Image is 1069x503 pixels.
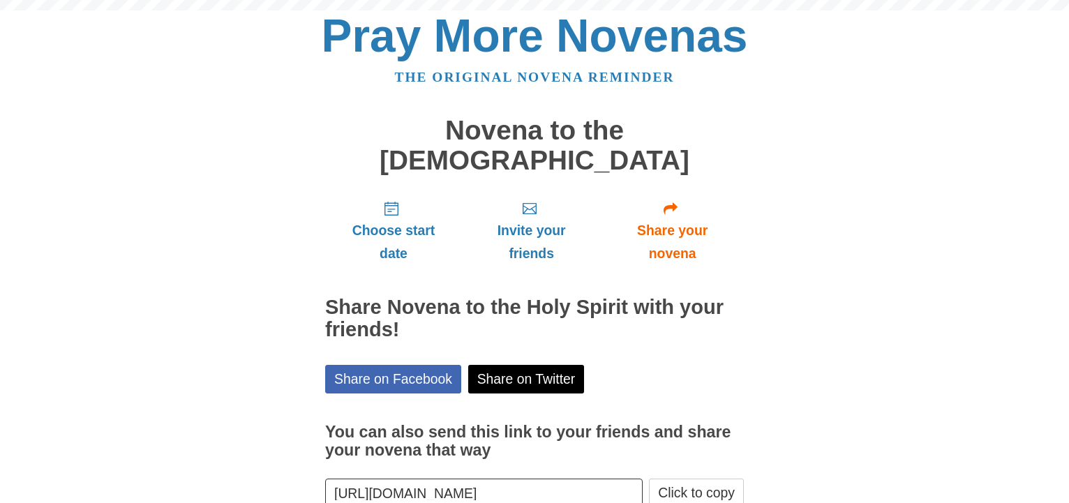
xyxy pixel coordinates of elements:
[615,219,730,265] span: Share your novena
[395,70,675,84] a: The original novena reminder
[325,116,744,175] h1: Novena to the [DEMOGRAPHIC_DATA]
[601,189,744,272] a: Share your novena
[325,423,744,459] h3: You can also send this link to your friends and share your novena that way
[325,189,462,272] a: Choose start date
[339,219,448,265] span: Choose start date
[462,189,601,272] a: Invite your friends
[322,10,748,61] a: Pray More Novenas
[468,365,585,393] a: Share on Twitter
[325,296,744,341] h2: Share Novena to the Holy Spirit with your friends!
[325,365,461,393] a: Share on Facebook
[476,219,587,265] span: Invite your friends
